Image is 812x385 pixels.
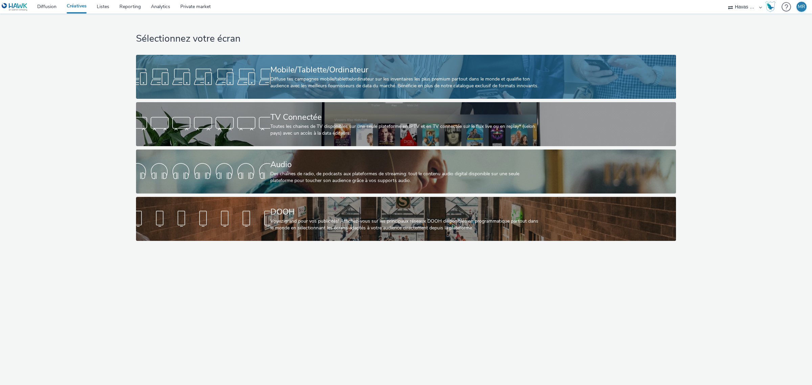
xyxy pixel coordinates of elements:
[270,76,539,90] div: Diffuse tes campagnes mobile/tablette/ordinateur sur les inventaires les plus premium partout dan...
[136,32,676,45] h1: Sélectionnez votre écran
[270,159,539,171] div: Audio
[270,206,539,218] div: DOOH
[270,111,539,123] div: TV Connectée
[765,1,775,12] img: Hawk Academy
[136,55,676,99] a: Mobile/Tablette/OrdinateurDiffuse tes campagnes mobile/tablette/ordinateur sur les inventaires le...
[798,2,805,12] div: MR
[2,3,28,11] img: undefined Logo
[270,123,539,137] div: Toutes les chaines de TV disponibles sur une seule plateforme en IPTV et en TV connectée sur le f...
[270,171,539,184] div: Des chaînes de radio, de podcasts aux plateformes de streaming: tout le contenu audio digital dis...
[136,197,676,241] a: DOOHVoyez grand pour vos publicités! Affichez-vous sur les principaux réseaux DOOH disponibles en...
[765,1,778,12] a: Hawk Academy
[270,218,539,232] div: Voyez grand pour vos publicités! Affichez-vous sur les principaux réseaux DOOH disponibles en pro...
[270,64,539,76] div: Mobile/Tablette/Ordinateur
[136,102,676,146] a: TV ConnectéeToutes les chaines de TV disponibles sur une seule plateforme en IPTV et en TV connec...
[136,150,676,194] a: AudioDes chaînes de radio, de podcasts aux plateformes de streaming: tout le contenu audio digita...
